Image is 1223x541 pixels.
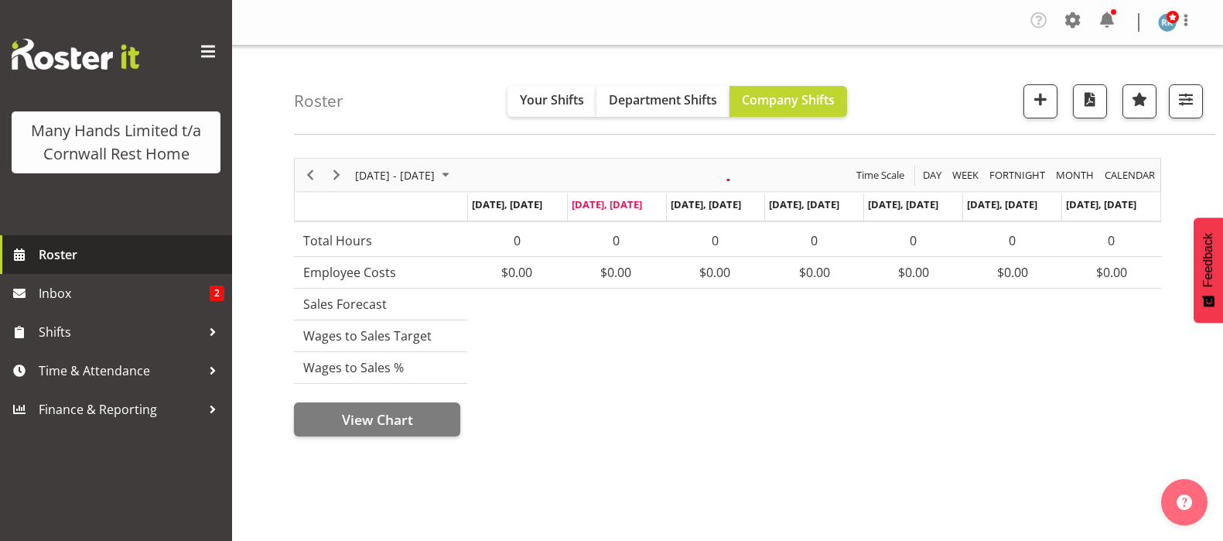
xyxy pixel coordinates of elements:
[1073,84,1107,118] button: Download a PDF of the roster according to the set date range.
[1169,84,1203,118] button: Filter Shifts
[729,86,847,117] button: Company Shifts
[1023,84,1057,118] button: Add a new shift
[1122,84,1156,118] button: Highlight an important date within the roster.
[1194,217,1223,323] button: Feedback - Show survey
[39,398,201,421] span: Finance & Reporting
[39,243,224,266] span: Roster
[39,359,201,382] span: Time & Attendance
[294,158,1161,222] div: Timeline Week of September 2, 2025
[609,91,717,108] span: Department Shifts
[12,39,139,70] img: Rosterit website logo
[39,320,201,344] span: Shifts
[294,92,343,110] h4: Roster
[1177,495,1192,510] img: help-xxl-2.png
[1201,233,1215,287] span: Feedback
[596,86,729,117] button: Department Shifts
[742,91,835,108] span: Company Shifts
[1158,13,1177,32] img: reece-rhind280.jpg
[520,91,584,108] span: Your Shifts
[27,119,205,166] div: Many Hands Limited t/a Cornwall Rest Home
[39,282,210,305] span: Inbox
[507,86,596,117] button: Your Shifts
[210,286,224,301] span: 2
